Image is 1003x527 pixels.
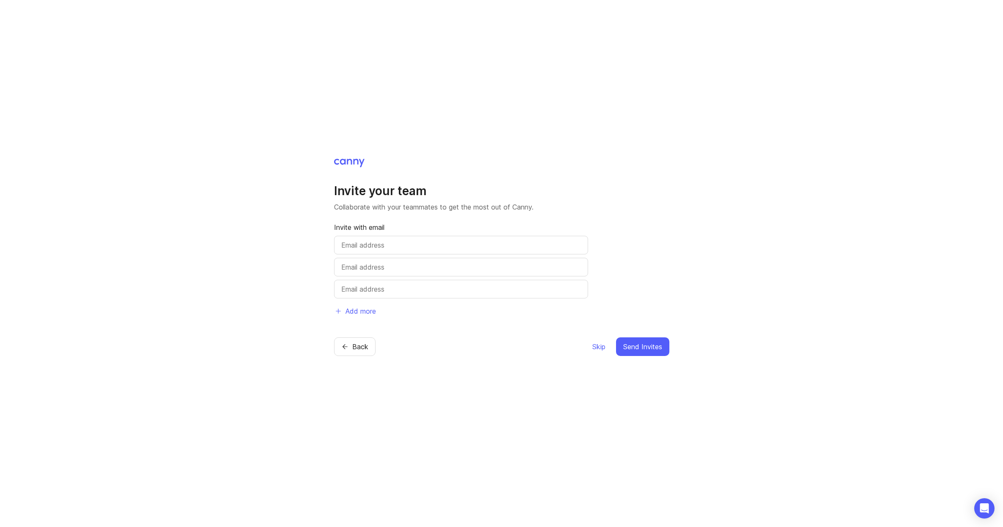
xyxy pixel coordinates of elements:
button: Back [334,337,376,356]
button: Send Invites [616,337,669,356]
button: Skip [592,337,606,356]
div: Open Intercom Messenger [974,498,995,519]
img: Canny Home [334,159,365,167]
button: Add more [334,302,376,320]
p: Collaborate with your teammates to get the most out of Canny. [334,202,669,212]
h1: Invite your team [334,183,669,199]
span: Send Invites [623,342,662,352]
input: Email address [341,240,581,250]
span: Skip [592,342,605,352]
span: Add more [345,306,376,316]
input: Email address [341,284,581,294]
p: Invite with email [334,222,588,232]
input: Email address [341,262,581,272]
span: Back [352,342,368,352]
